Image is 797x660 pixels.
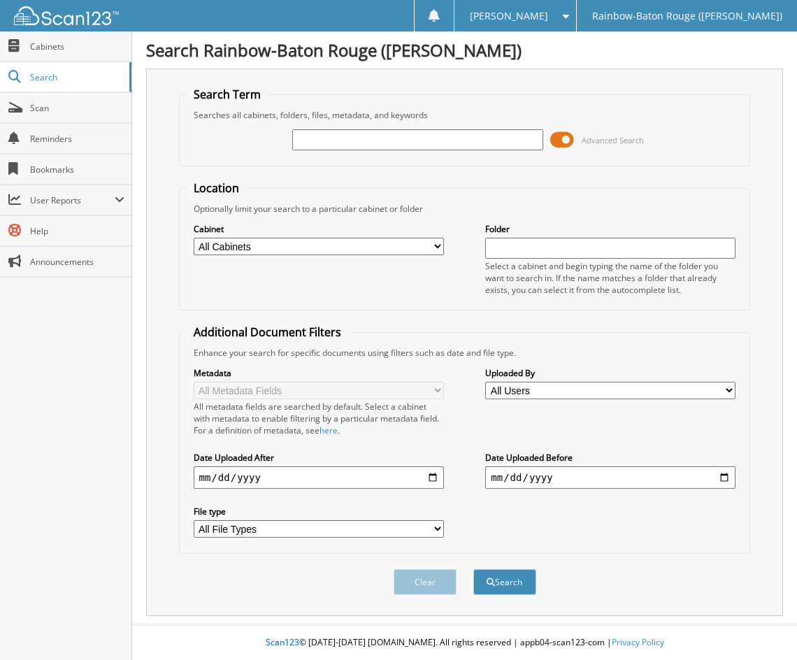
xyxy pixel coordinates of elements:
[30,194,115,206] span: User Reports
[194,223,444,235] label: Cabinet
[187,203,743,215] div: Optionally limit your search to a particular cabinet or folder
[394,569,457,595] button: Clear
[194,466,444,489] input: start
[30,256,124,268] span: Announcements
[30,71,122,83] span: Search
[582,135,644,145] span: Advanced Search
[473,569,536,595] button: Search
[146,38,783,62] h1: Search Rainbow-Baton Rouge ([PERSON_NAME])
[30,164,124,175] span: Bookmarks
[194,505,444,517] label: File type
[485,452,735,464] label: Date Uploaded Before
[266,636,299,648] span: Scan123
[612,636,664,648] a: Privacy Policy
[30,133,124,145] span: Reminders
[485,466,735,489] input: end
[187,347,743,359] div: Enhance your search for specific documents using filters such as date and file type.
[485,223,735,235] label: Folder
[194,367,444,379] label: Metadata
[187,324,348,340] legend: Additional Document Filters
[485,260,735,296] div: Select a cabinet and begin typing the name of the folder you want to search in. If the name match...
[194,401,444,436] div: All metadata fields are searched by default. Select a cabinet with metadata to enable filtering b...
[319,424,338,436] a: here
[592,12,782,20] span: Rainbow-Baton Rouge ([PERSON_NAME])
[485,367,735,379] label: Uploaded By
[187,180,246,196] legend: Location
[187,87,268,102] legend: Search Term
[194,452,444,464] label: Date Uploaded After
[30,41,124,52] span: Cabinets
[30,225,124,237] span: Help
[30,102,124,114] span: Scan
[470,12,548,20] span: [PERSON_NAME]
[132,626,797,660] div: © [DATE]-[DATE] [DOMAIN_NAME]. All rights reserved | appb04-scan123-com |
[187,109,743,121] div: Searches all cabinets, folders, files, metadata, and keywords
[14,6,119,25] img: scan123-logo-white.svg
